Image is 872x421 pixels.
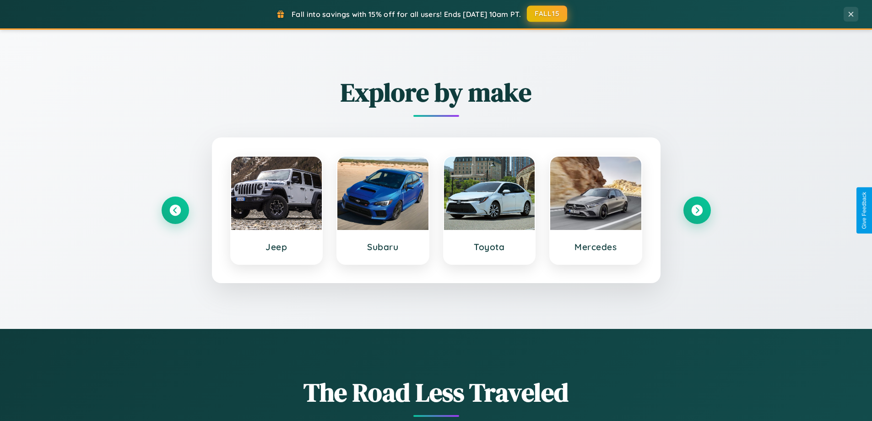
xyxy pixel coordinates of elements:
[347,241,419,252] h3: Subaru
[240,241,313,252] h3: Jeep
[453,241,526,252] h3: Toyota
[162,75,711,110] h2: Explore by make
[292,10,521,19] span: Fall into savings with 15% off for all users! Ends [DATE] 10am PT.
[162,375,711,410] h1: The Road Less Traveled
[527,5,567,22] button: FALL15
[861,192,867,229] div: Give Feedback
[559,241,632,252] h3: Mercedes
